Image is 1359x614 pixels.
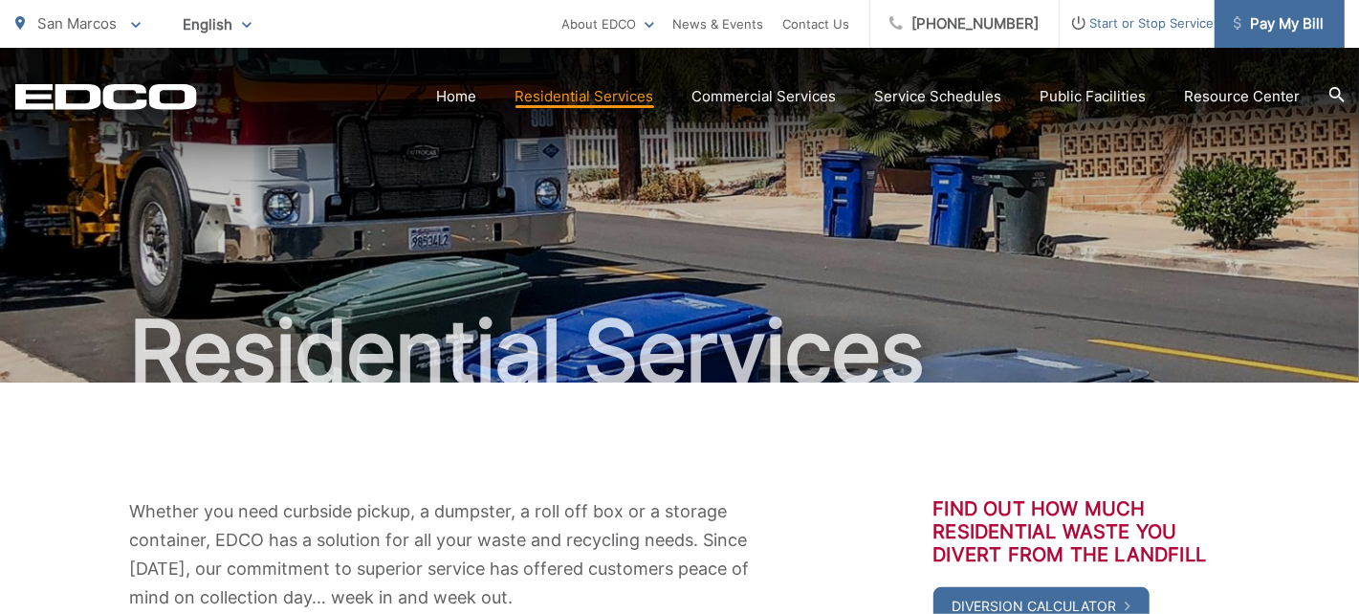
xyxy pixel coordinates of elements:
[692,85,837,108] a: Commercial Services
[1041,85,1147,108] a: Public Facilities
[15,304,1345,400] h1: Residential Services
[875,85,1002,108] a: Service Schedules
[673,12,764,35] a: News & Events
[562,12,654,35] a: About EDCO
[130,497,771,612] p: Whether you need curbside pickup, a dumpster, a roll off box or a storage container, EDCO has a s...
[38,14,118,33] span: San Marcos
[1185,85,1301,108] a: Resource Center
[783,12,850,35] a: Contact Us
[1234,12,1325,35] span: Pay My Bill
[933,497,1230,566] h3: Find out how much residential waste you divert from the landfill
[15,83,197,110] a: EDCD logo. Return to the homepage.
[169,8,266,41] span: English
[515,85,654,108] a: Residential Services
[437,85,477,108] a: Home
